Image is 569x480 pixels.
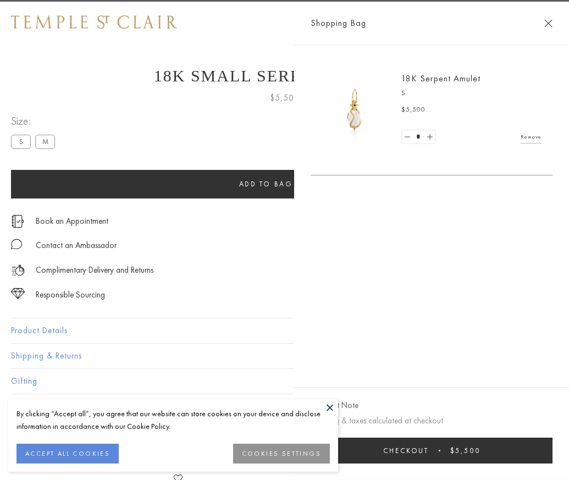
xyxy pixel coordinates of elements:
div: Responsible Sourcing [36,288,105,302]
a: Book an Appointment [36,215,108,227]
span: Add to bag [239,179,293,189]
label: S [11,135,31,148]
img: icon_appointment.svg [11,215,24,228]
button: Add Gift Note [311,399,358,412]
img: MessageIcon-01_2.svg [11,239,22,250]
span: Size: [11,112,59,130]
button: ACCEPT ALL COOKIES [16,444,119,464]
button: Gifting [11,369,558,394]
span: $5,500 [270,91,300,105]
img: icon_delivery.svg [11,263,25,277]
h1: 18K Small Serpent Amulet [11,67,558,85]
button: Product Details [11,318,558,343]
div: Contact an Ambassador [36,239,117,252]
span: $5,500 [401,104,426,115]
p: Shipping & taxes calculated at checkout [311,414,553,428]
button: Add to bag [11,170,521,198]
button: Shipping & Returns [11,344,558,368]
img: P51836-E11SERPPV [322,77,388,143]
span: $5,500 [450,446,480,455]
img: Temple St. Clair [11,15,177,29]
button: COOKIES SETTINGS [233,444,330,464]
label: M [35,135,55,148]
p: Complimentary Delivery and Returns [36,263,153,277]
a: Remove [521,131,542,143]
a: Set quantity to 0 [402,130,413,144]
span: Shopping Bag [311,16,366,30]
p: S [401,88,542,99]
button: Checkout $5,500 [311,438,553,464]
div: By clicking “Accept all”, you agree that our website can store cookies on your device and disclos... [16,407,330,433]
img: icon_sourcing.svg [11,288,25,299]
a: 18K Serpent Amulet [401,73,480,84]
button: Close Shopping Bag [544,19,553,27]
span: Checkout [383,446,429,455]
a: Set quantity to 2 [424,130,435,144]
